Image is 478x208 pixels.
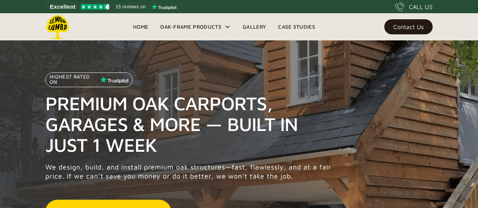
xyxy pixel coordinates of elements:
div: Oak-Frame Products [154,13,237,40]
a: Gallery [237,21,272,32]
img: Trustpilot logo [152,4,176,10]
span: Excellent [50,2,76,11]
a: Highest Rated on [45,72,133,93]
span: 15 reviews on [116,2,146,11]
p: Highest Rated on [50,74,97,85]
a: See Lemon Lumba reviews on Trustpilot [45,2,182,12]
p: We design, build, and install premium oak structures—fast, flawlessly, and at a fair price. If we... [45,163,336,181]
div: Oak-Frame Products [160,22,221,31]
h1: Premium Oak Carports, Garages & More — Built in Just 1 Week [45,93,336,155]
a: Contact Us [384,19,433,34]
a: Case Studies [272,21,321,32]
div: Contact Us [393,24,424,29]
a: CALL US [395,2,433,11]
div: CALL US [409,2,433,11]
img: Trustpilot 4.5 stars [81,4,109,9]
a: Home [127,21,154,32]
